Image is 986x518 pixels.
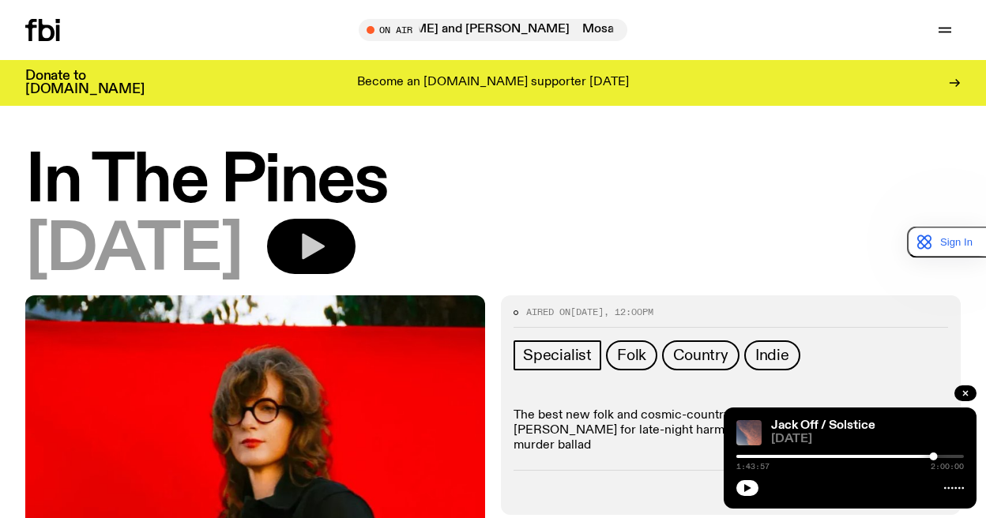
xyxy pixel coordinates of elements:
span: Folk [617,347,646,364]
span: Aired on [526,306,570,318]
span: , 12:00pm [604,306,653,318]
button: On AirMosaic w/ [PERSON_NAME] and [PERSON_NAME]Mosaic w/ [PERSON_NAME] and [PERSON_NAME] [359,19,627,41]
span: 2:00:00 [931,463,964,471]
h1: In The Pines [25,150,961,214]
p: The best new folk and cosmic-country, plus an old fave or two. [PERSON_NAME] for late-night harmo... [514,408,948,454]
span: [DATE] [570,306,604,318]
a: Specialist [514,340,601,370]
span: Specialist [523,347,592,364]
a: Country [662,340,739,370]
h3: Donate to [DOMAIN_NAME] [25,69,145,96]
a: Indie [744,340,800,370]
span: Tune in live [376,24,619,36]
span: Country [673,347,728,364]
span: [DATE] [771,434,964,445]
span: Indie [755,347,789,364]
span: 1:43:57 [736,463,770,471]
p: Become an [DOMAIN_NAME] supporter [DATE] [357,76,629,90]
a: Jack Off / Solstice [771,419,875,432]
a: Folk [606,340,657,370]
span: [DATE] [25,219,242,283]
